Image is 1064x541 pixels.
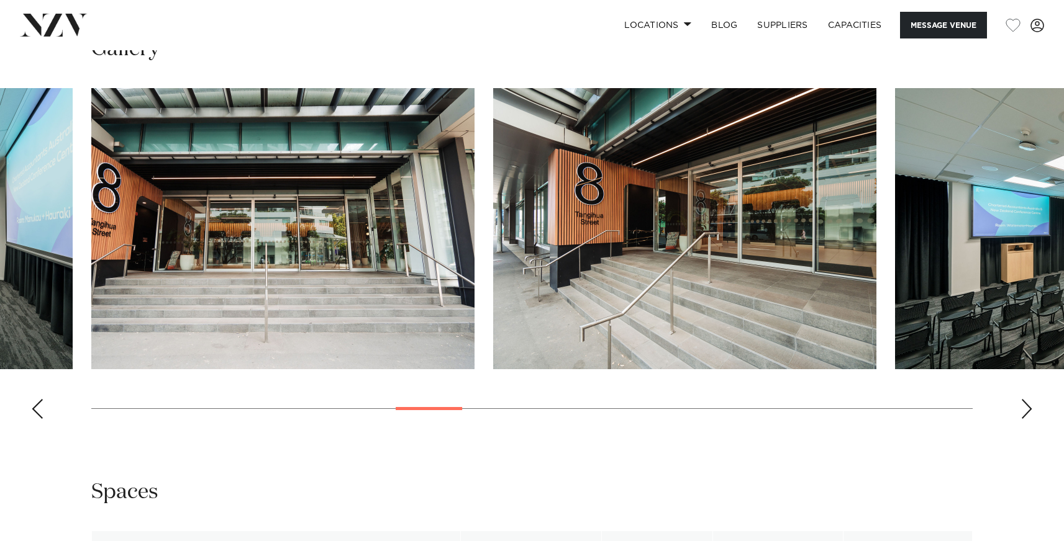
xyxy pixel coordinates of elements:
[818,12,892,38] a: Capacities
[493,88,876,369] swiper-slide: 12 / 29
[20,14,88,36] img: nzv-logo.png
[701,12,747,38] a: BLOG
[91,478,158,506] h2: Spaces
[614,12,701,38] a: Locations
[747,12,817,38] a: SUPPLIERS
[91,88,475,369] swiper-slide: 11 / 29
[900,12,987,38] button: Message Venue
